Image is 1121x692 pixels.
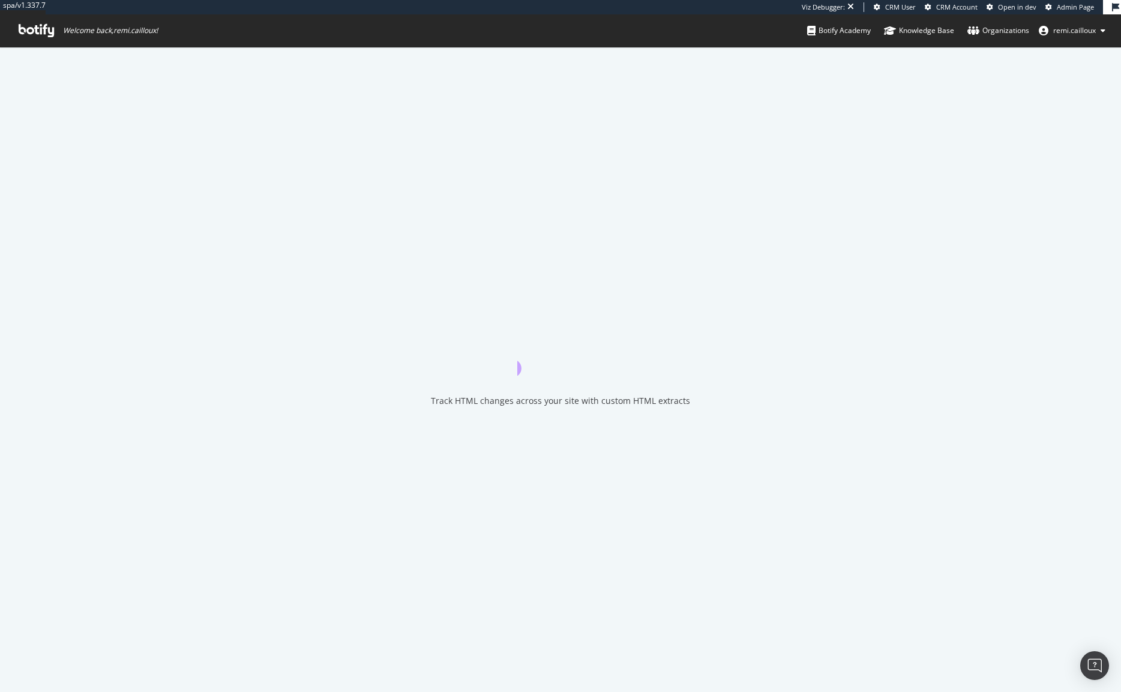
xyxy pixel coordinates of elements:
[885,2,916,11] span: CRM User
[1080,651,1109,680] div: Open Intercom Messenger
[925,2,978,12] a: CRM Account
[884,25,954,37] div: Knowledge Base
[802,2,845,12] div: Viz Debugger:
[967,25,1029,37] div: Organizations
[1053,25,1096,35] span: remi.cailloux
[431,395,690,407] div: Track HTML changes across your site with custom HTML extracts
[1045,2,1094,12] a: Admin Page
[998,2,1036,11] span: Open in dev
[517,332,604,376] div: animation
[874,2,916,12] a: CRM User
[884,14,954,47] a: Knowledge Base
[807,14,871,47] a: Botify Academy
[936,2,978,11] span: CRM Account
[1057,2,1094,11] span: Admin Page
[1029,21,1115,40] button: remi.cailloux
[807,25,871,37] div: Botify Academy
[987,2,1036,12] a: Open in dev
[63,26,158,35] span: Welcome back, remi.cailloux !
[967,14,1029,47] a: Organizations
